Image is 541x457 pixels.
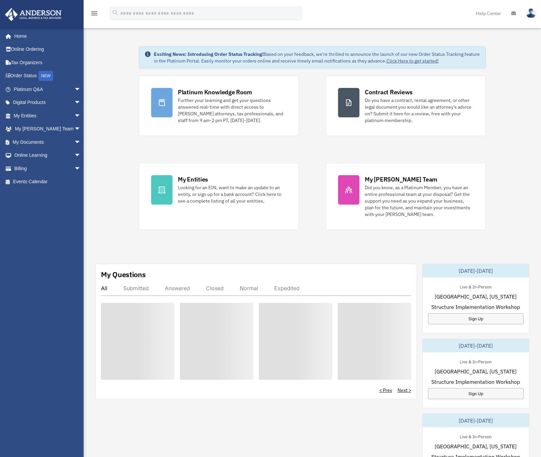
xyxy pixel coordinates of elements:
strong: Exciting News: Introducing Order Status Tracking! [154,51,263,57]
img: Anderson Advisors Platinum Portal [3,8,64,21]
a: Sign Up [428,313,524,324]
div: My Questions [101,269,146,279]
span: Structure Implementation Workshop [431,303,520,311]
div: NEW [38,71,53,81]
span: [GEOGRAPHIC_DATA], [US_STATE] [435,293,517,301]
span: arrow_drop_down [74,122,88,136]
div: My [PERSON_NAME] Team [365,175,437,184]
a: menu [90,12,98,17]
span: arrow_drop_down [74,96,88,110]
div: Do you have a contract, rental agreement, or other legal document you would like an attorney's ad... [365,97,473,124]
a: Click Here to get started! [387,58,439,64]
div: Answered [165,285,190,292]
a: Online Learningarrow_drop_down [5,149,91,162]
div: Further your learning and get your questions answered real-time with direct access to [PERSON_NAM... [178,97,287,124]
span: arrow_drop_down [74,135,88,149]
a: Sign Up [428,388,524,399]
a: Platinum Q&Aarrow_drop_down [5,83,91,96]
div: Based on your feedback, we're thrilled to announce the launch of our new Order Status Tracking fe... [154,51,480,64]
a: Billingarrow_drop_down [5,162,91,175]
div: Looking for an EIN, want to make an update to an entity, or sign up for a bank account? Click her... [178,184,287,204]
div: [DATE]-[DATE] [423,414,529,427]
div: [DATE]-[DATE] [423,264,529,277]
div: Submitted [123,285,149,292]
a: My [PERSON_NAME] Team Did you know, as a Platinum Member, you have an entire professional team at... [326,163,486,230]
a: Order StatusNEW [5,69,91,83]
a: My [PERSON_NAME] Teamarrow_drop_down [5,122,91,136]
div: Normal [240,285,258,292]
span: arrow_drop_down [74,83,88,96]
a: Contract Reviews Do you have a contract, rental agreement, or other legal document you would like... [326,76,486,136]
div: My Entities [178,175,208,184]
a: Tax Organizers [5,56,91,69]
div: Closed [206,285,224,292]
div: Expedited [274,285,300,292]
a: My Documentsarrow_drop_down [5,135,91,149]
i: menu [90,9,98,17]
div: [DATE]-[DATE] [423,339,529,352]
a: Next > [398,387,411,393]
span: Structure Implementation Workshop [431,378,520,386]
a: My Entitiesarrow_drop_down [5,109,91,122]
img: User Pic [526,8,536,18]
div: Live & In-Person [454,283,497,290]
a: Events Calendar [5,175,91,189]
a: My Entities Looking for an EIN, want to make an update to an entity, or sign up for a bank accoun... [139,163,299,230]
span: [GEOGRAPHIC_DATA], [US_STATE] [435,367,517,375]
a: Platinum Knowledge Room Further your learning and get your questions answered real-time with dire... [139,76,299,136]
a: Digital Productsarrow_drop_down [5,96,91,109]
span: arrow_drop_down [74,149,88,162]
div: Platinum Knowledge Room [178,88,252,96]
a: Online Ordering [5,43,91,56]
a: Home [5,29,88,43]
i: search [112,9,119,16]
div: Live & In-Person [454,433,497,440]
div: Did you know, as a Platinum Member, you have an entire professional team at your disposal? Get th... [365,184,473,218]
div: All [101,285,107,292]
div: Live & In-Person [454,358,497,365]
span: [GEOGRAPHIC_DATA], [US_STATE] [435,442,517,450]
span: arrow_drop_down [74,162,88,176]
a: < Prev [379,387,392,393]
span: arrow_drop_down [74,109,88,123]
div: Contract Reviews [365,88,413,96]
